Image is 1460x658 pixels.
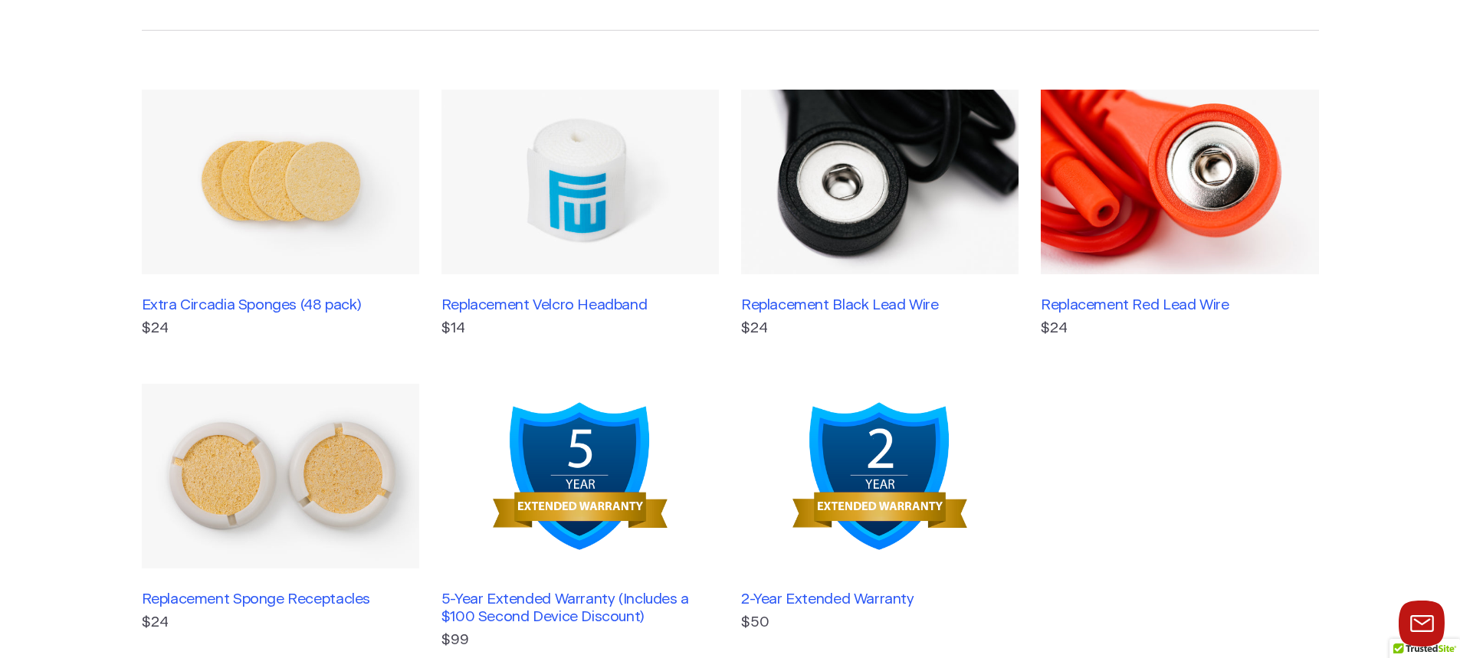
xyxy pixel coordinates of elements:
[142,384,419,569] img: Replacement Sponge Receptacles
[741,318,1019,340] p: $24
[142,318,419,340] p: $24
[741,591,1019,608] h3: 2-Year Extended Warranty
[441,90,719,340] a: Replacement Velcro Headband$14
[1041,296,1318,314] h3: Replacement Red Lead Wire
[741,296,1019,314] h3: Replacement Black Lead Wire
[1041,90,1318,340] a: Replacement Red Lead Wire$24
[441,384,719,569] img: 5-Year Extended Warranty (Includes a $100 Second Device Discount)
[441,591,719,626] h3: 5-Year Extended Warranty (Includes a $100 Second Device Discount)
[441,318,719,340] p: $14
[741,384,1019,652] a: 2-Year Extended Warranty$50
[142,591,419,608] h3: Replacement Sponge Receptacles
[142,384,419,652] a: Replacement Sponge Receptacles$24
[441,296,719,314] h3: Replacement Velcro Headband
[441,90,719,275] img: Replacement Velcro Headband
[142,612,419,634] p: $24
[1041,318,1318,340] p: $24
[441,384,719,652] a: 5-Year Extended Warranty (Includes a $100 Second Device Discount)$99
[741,612,1019,634] p: $50
[142,90,419,340] a: Extra Circadia Sponges (48 pack)$24
[441,630,719,652] p: $99
[741,384,1019,569] img: 2-Year Extended Warranty
[1041,90,1318,275] img: Replacement Red Lead Wire
[142,90,419,275] img: Extra Circadia Sponges (48 pack)
[1399,601,1445,647] button: Launch chat
[741,90,1019,275] img: Replacement Black Lead Wire
[741,90,1019,340] a: Replacement Black Lead Wire$24
[142,296,419,314] h3: Extra Circadia Sponges (48 pack)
